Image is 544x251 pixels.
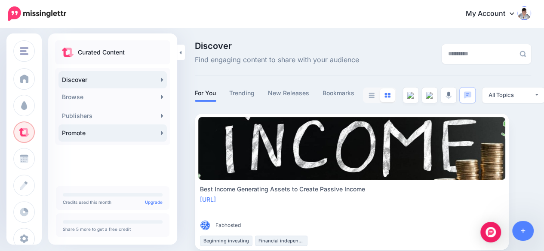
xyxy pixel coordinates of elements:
[268,88,310,98] a: New Releases
[255,236,307,246] li: Financial independence
[20,47,28,55] img: menu.png
[480,222,501,242] div: Open Intercom Messenger
[200,236,252,246] li: Beginning investing
[200,196,216,203] a: [URL]
[229,88,255,98] a: Trending
[195,88,216,98] a: For You
[58,88,167,106] a: Browse
[446,91,452,99] img: microphone-grey.png
[215,221,241,230] span: Fabhosted
[426,92,433,99] img: video--grey.png
[384,93,390,98] img: grid-blue.png
[457,3,531,24] a: My Account
[464,91,471,99] img: chat-square-blue.png
[58,107,167,124] a: Publishers
[519,51,526,57] img: search-grey-6.png
[407,92,415,99] img: article--grey.png
[195,42,359,50] span: Discover
[78,47,125,57] p: Curated Content
[58,71,167,88] a: Discover
[323,88,355,98] a: Bookmarks
[489,91,534,99] div: All Topics
[200,184,504,194] div: Best Income Generating Assets to Create Passive Income
[200,220,210,230] img: TYYCC6P3C8XBFH4UB232QMVJB40VB2P9_thumb.png
[62,48,74,57] img: curate.png
[58,124,167,142] a: Promote
[195,54,359,66] span: Find engaging content to share with your audience
[8,6,66,21] img: Missinglettr
[369,93,375,98] img: list-grey.png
